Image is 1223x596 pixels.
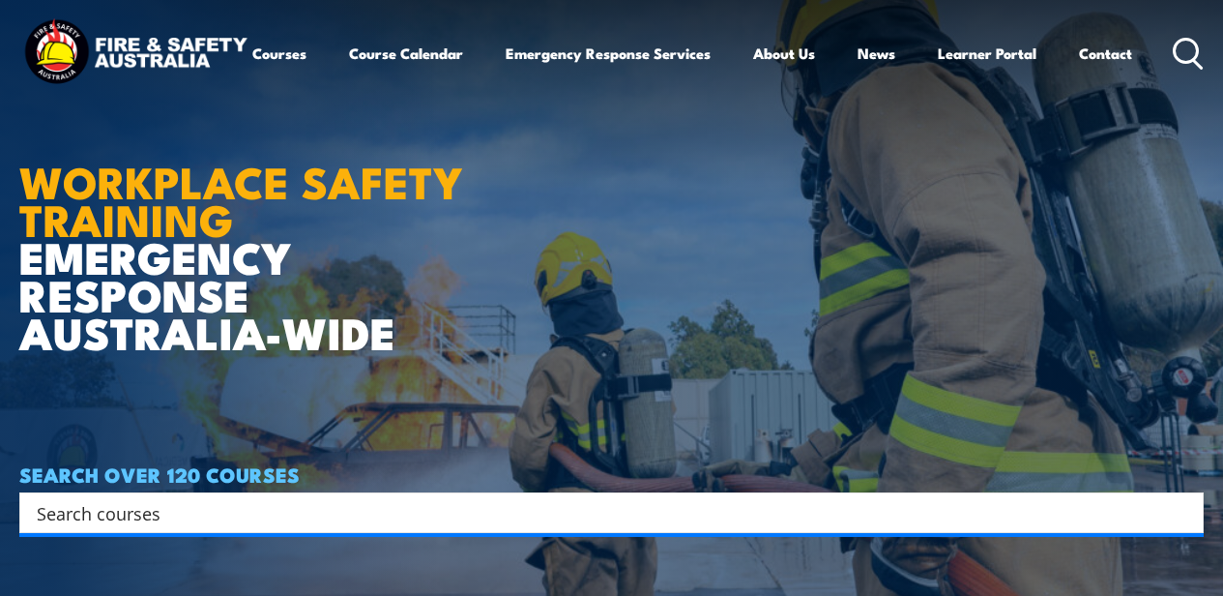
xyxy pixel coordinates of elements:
a: Emergency Response Services [506,30,711,76]
a: Contact [1079,30,1132,76]
h1: EMERGENCY RESPONSE AUSTRALIA-WIDE [19,113,492,351]
strong: WORKPLACE SAFETY TRAINING [19,147,463,252]
a: Course Calendar [349,30,463,76]
a: Courses [252,30,306,76]
a: About Us [753,30,815,76]
form: Search form [41,499,1165,526]
input: Search input [37,498,1161,527]
button: Search magnifier button [1170,499,1197,526]
a: Learner Portal [938,30,1036,76]
h4: SEARCH OVER 120 COURSES [19,463,1204,485]
a: News [858,30,895,76]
